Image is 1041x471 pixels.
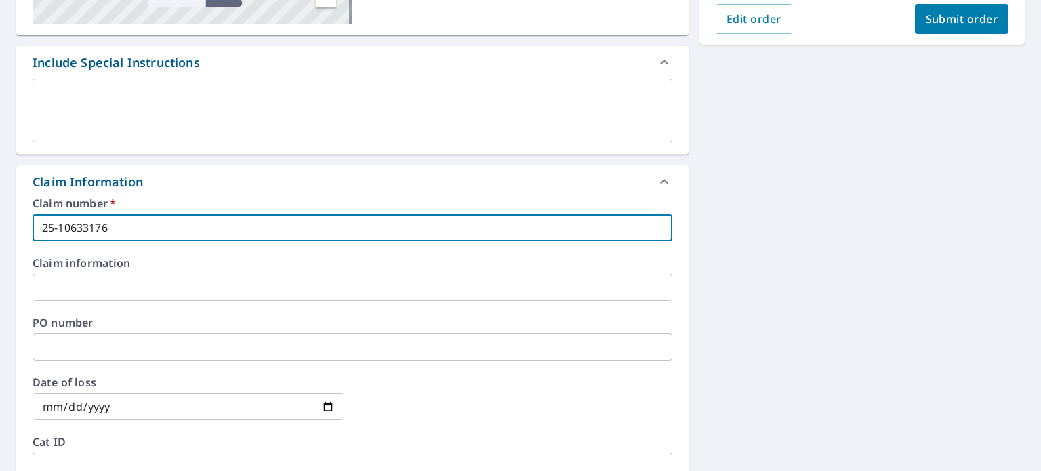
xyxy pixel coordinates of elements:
[16,165,689,198] div: Claim Information
[915,4,1009,34] button: Submit order
[33,317,672,328] label: PO number
[33,173,143,191] div: Claim Information
[33,198,672,209] label: Claim number
[33,436,672,447] label: Cat ID
[33,377,344,388] label: Date of loss
[33,54,200,72] div: Include Special Instructions
[926,12,998,26] span: Submit order
[727,12,781,26] span: Edit order
[16,46,689,79] div: Include Special Instructions
[716,4,792,34] button: Edit order
[33,258,672,268] label: Claim information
